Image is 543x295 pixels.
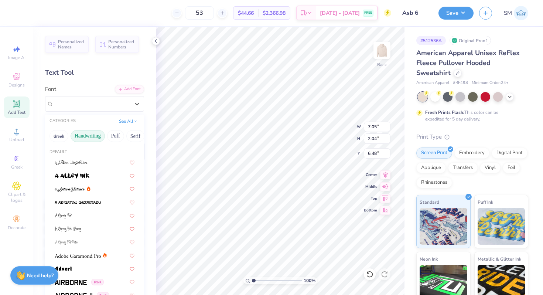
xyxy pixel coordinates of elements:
img: A Charming Font Leftleaning [55,227,81,232]
div: Vinyl [480,162,501,173]
img: A Charming Font [55,213,72,218]
img: Back [375,43,389,58]
span: Clipart & logos [4,191,30,203]
img: a Alloy Ink [55,173,89,179]
img: Sharlize Moayedi [514,6,528,20]
div: Embroidery [454,147,489,159]
span: Puff Ink [478,198,493,206]
span: Center [364,172,377,177]
img: Advert [55,267,72,272]
div: Default [45,149,144,155]
span: Image AI [8,55,25,61]
span: $44.66 [238,9,254,17]
span: Top [364,196,377,201]
div: # 512536A [416,36,446,45]
button: Serif [126,130,144,142]
div: Back [377,61,387,68]
img: Airborne [55,280,87,285]
span: Middle [364,184,377,189]
div: Screen Print [416,147,452,159]
span: Add Text [8,109,25,115]
span: Bottom [364,208,377,213]
span: Metallic & Glitter Ink [478,255,521,263]
div: Original Proof [450,36,491,45]
img: a Ahlan Wasahlan [55,160,88,165]
span: Upload [9,137,24,143]
div: Foil [503,162,520,173]
span: Designs [8,82,25,88]
span: # RF498 [453,80,468,86]
span: American Apparel [416,80,449,86]
button: Save [438,7,474,20]
div: Applique [416,162,446,173]
span: Decorate [8,225,25,231]
span: SM [504,9,512,17]
img: Adobe Garamond Pro [55,253,101,258]
div: This color can be expedited for 5 day delivery. [425,109,516,122]
div: Transfers [448,162,478,173]
span: Personalized Names [58,39,84,50]
strong: Need help? [27,272,54,279]
span: American Apparel Unisex ReFlex Fleece Pullover Hooded Sweatshirt [416,48,520,77]
img: a Antara Distance [55,187,85,192]
button: Puff [107,130,124,142]
span: Personalized Numbers [108,39,134,50]
span: 100 % [304,277,315,284]
span: Minimum Order: 24 + [472,80,509,86]
img: A Charming Font Outline [55,240,78,245]
div: Print Type [416,133,528,141]
img: a Arigatou Gozaimasu [55,200,101,205]
div: Add Font [115,85,144,94]
button: See All [117,118,140,125]
span: FREE [364,10,372,16]
img: Puff Ink [478,208,525,245]
a: SM [504,6,528,20]
span: Neon Ink [420,255,438,263]
span: Greek [11,164,23,170]
input: Untitled Design [397,6,433,20]
span: $2,366.98 [263,9,286,17]
button: Greek [49,130,68,142]
span: Standard [420,198,439,206]
div: Digital Print [492,147,527,159]
div: CATEGORIES [49,118,76,124]
strong: Fresh Prints Flash: [425,109,464,115]
button: Handwriting [71,130,105,142]
span: [DATE] - [DATE] [320,9,360,17]
span: Greek [91,279,104,285]
div: Text Tool [45,68,144,78]
label: Font [45,85,56,94]
img: Standard [420,208,467,245]
input: – – [185,6,214,20]
div: Rhinestones [416,177,452,188]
